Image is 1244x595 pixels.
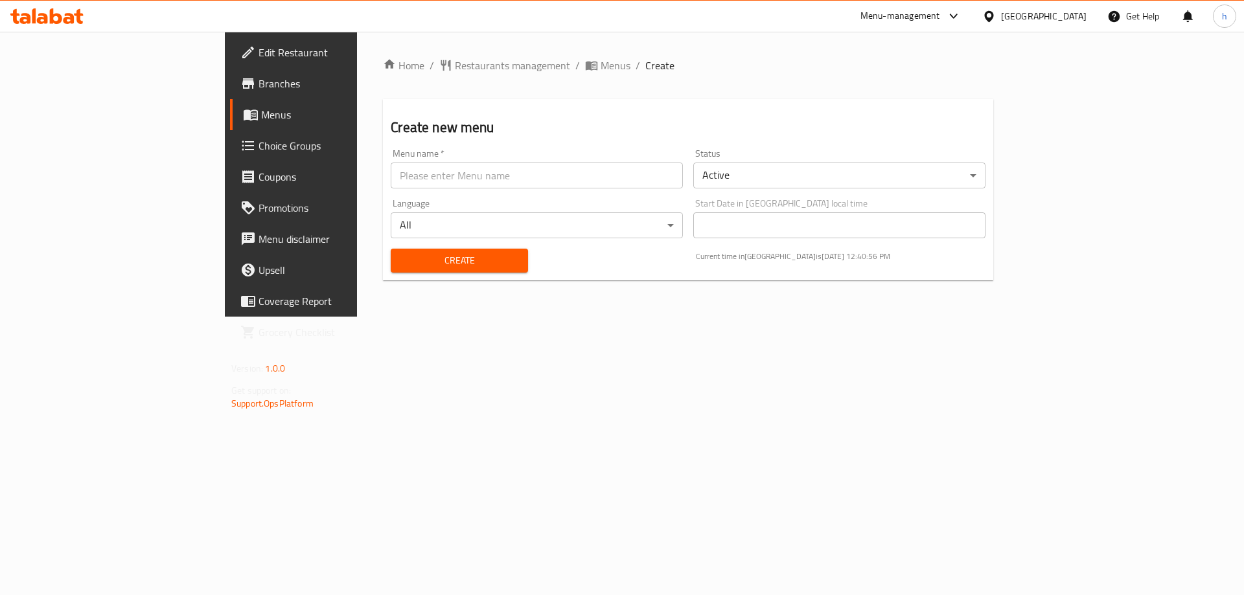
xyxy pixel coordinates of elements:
[261,107,422,122] span: Menus
[645,58,674,73] span: Create
[259,200,422,216] span: Promotions
[860,8,940,24] div: Menu-management
[259,169,422,185] span: Coupons
[585,58,630,73] a: Menus
[601,58,630,73] span: Menus
[230,192,433,223] a: Promotions
[401,253,517,269] span: Create
[230,68,433,99] a: Branches
[636,58,640,73] li: /
[575,58,580,73] li: /
[231,395,314,412] a: Support.OpsPlatform
[259,324,422,340] span: Grocery Checklist
[259,231,422,247] span: Menu disclaimer
[693,163,985,188] div: Active
[439,58,570,73] a: Restaurants management
[259,262,422,278] span: Upsell
[259,76,422,91] span: Branches
[259,293,422,309] span: Coverage Report
[455,58,570,73] span: Restaurants management
[231,382,291,399] span: Get support on:
[696,251,985,262] p: Current time in [GEOGRAPHIC_DATA] is [DATE] 12:40:56 PM
[391,163,683,188] input: Please enter Menu name
[230,317,433,348] a: Grocery Checklist
[230,286,433,317] a: Coverage Report
[259,45,422,60] span: Edit Restaurant
[383,58,993,73] nav: breadcrumb
[230,223,433,254] a: Menu disclaimer
[391,212,683,238] div: All
[230,161,433,192] a: Coupons
[230,99,433,130] a: Menus
[391,249,527,273] button: Create
[231,360,263,377] span: Version:
[230,130,433,161] a: Choice Groups
[259,138,422,153] span: Choice Groups
[1222,9,1227,23] span: h
[230,254,433,286] a: Upsell
[265,360,285,377] span: 1.0.0
[230,37,433,68] a: Edit Restaurant
[1001,9,1087,23] div: [GEOGRAPHIC_DATA]
[391,118,985,137] h2: Create new menu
